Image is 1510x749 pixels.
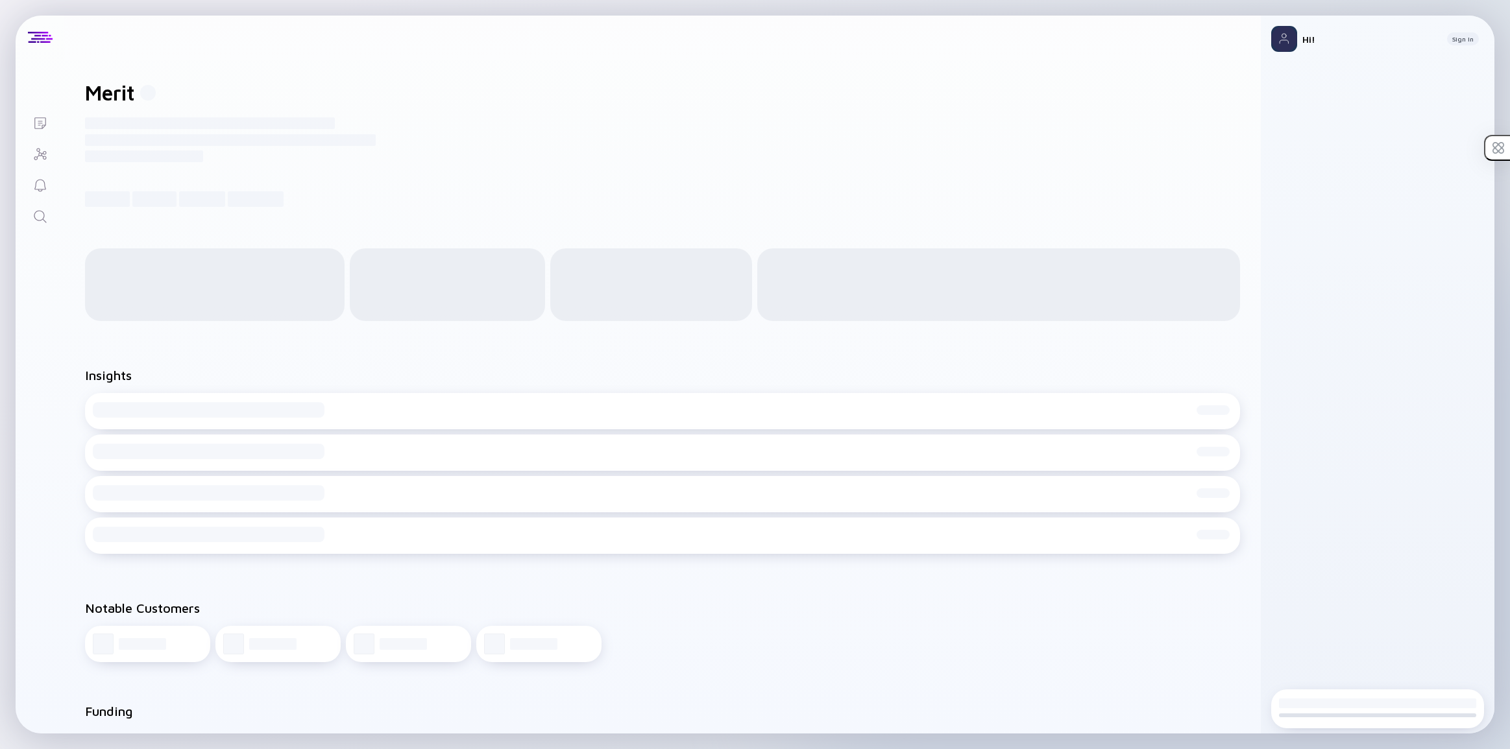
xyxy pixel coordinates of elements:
h2: Notable Customers [85,600,1240,615]
img: Profile Picture [1271,26,1297,52]
a: Investor Map [16,137,64,169]
div: Hi! [1302,34,1437,45]
h2: Insights [85,368,132,383]
a: Reminders [16,169,64,200]
h1: Merit [85,80,135,105]
a: Search [16,200,64,231]
button: Sign In [1447,32,1479,45]
a: Lists [16,106,64,137]
h2: Funding [85,704,133,719]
